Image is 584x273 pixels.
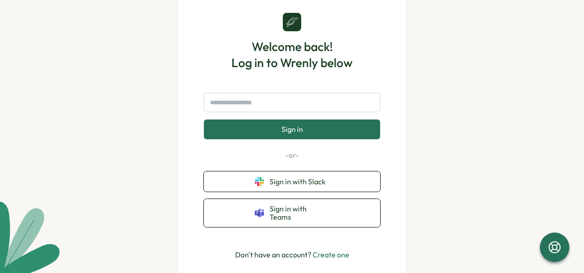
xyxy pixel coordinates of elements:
[204,150,380,160] p: -or-
[235,249,349,261] p: Don't have an account?
[204,171,380,192] button: Sign in with Slack
[313,250,349,259] a: Create one
[281,125,303,133] span: Sign in
[270,205,329,222] span: Sign in with Teams
[204,199,380,227] button: Sign in with Teams
[270,177,329,186] span: Sign in with Slack
[204,119,380,139] button: Sign in
[231,39,353,71] h1: Welcome back! Log in to Wrenly below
